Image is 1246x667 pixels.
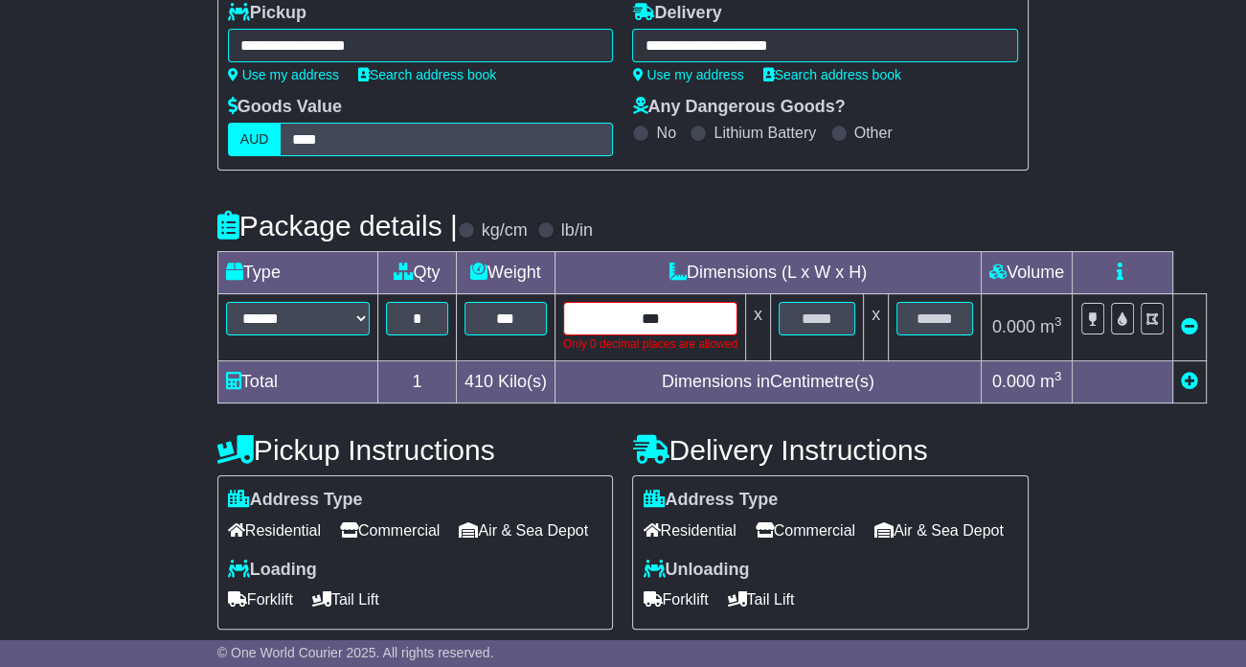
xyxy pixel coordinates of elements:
[228,585,293,614] span: Forklift
[217,645,494,660] span: © One World Courier 2025. All rights reserved.
[643,516,736,545] span: Residential
[632,97,845,118] label: Any Dangerous Goods?
[982,252,1073,294] td: Volume
[1054,314,1062,329] sup: 3
[643,490,778,511] label: Address Type
[228,490,363,511] label: Address Type
[563,335,737,353] div: Only 0 decimal places are allowed
[632,434,1029,466] h4: Delivery Instructions
[632,3,721,24] label: Delivery
[1181,317,1198,336] a: Remove this item
[228,97,342,118] label: Goods Value
[456,252,555,294] td: Weight
[217,252,377,294] td: Type
[992,317,1035,336] span: 0.000
[228,516,321,545] span: Residential
[1181,372,1198,391] a: Add new item
[464,372,493,391] span: 410
[555,361,981,403] td: Dimensions in Centimetre(s)
[714,124,816,142] label: Lithium Battery
[482,220,528,241] label: kg/cm
[377,252,456,294] td: Qty
[456,361,555,403] td: Kilo(s)
[228,123,282,156] label: AUD
[874,516,1004,545] span: Air & Sea Depot
[561,220,593,241] label: lb/in
[228,67,339,82] a: Use my address
[992,372,1035,391] span: 0.000
[756,516,855,545] span: Commercial
[228,3,306,24] label: Pickup
[217,361,377,403] td: Total
[217,434,614,466] h4: Pickup Instructions
[377,361,456,403] td: 1
[217,210,458,241] h4: Package details |
[864,294,889,361] td: x
[228,560,317,581] label: Loading
[643,560,749,581] label: Unloading
[1054,369,1062,383] sup: 3
[1040,317,1062,336] span: m
[358,67,496,82] a: Search address book
[643,585,708,614] span: Forklift
[727,585,794,614] span: Tail Lift
[1040,372,1062,391] span: m
[763,67,901,82] a: Search address book
[312,585,379,614] span: Tail Lift
[854,124,893,142] label: Other
[340,516,440,545] span: Commercial
[746,294,771,361] td: x
[555,252,981,294] td: Dimensions (L x W x H)
[459,516,588,545] span: Air & Sea Depot
[632,67,743,82] a: Use my address
[656,124,675,142] label: No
